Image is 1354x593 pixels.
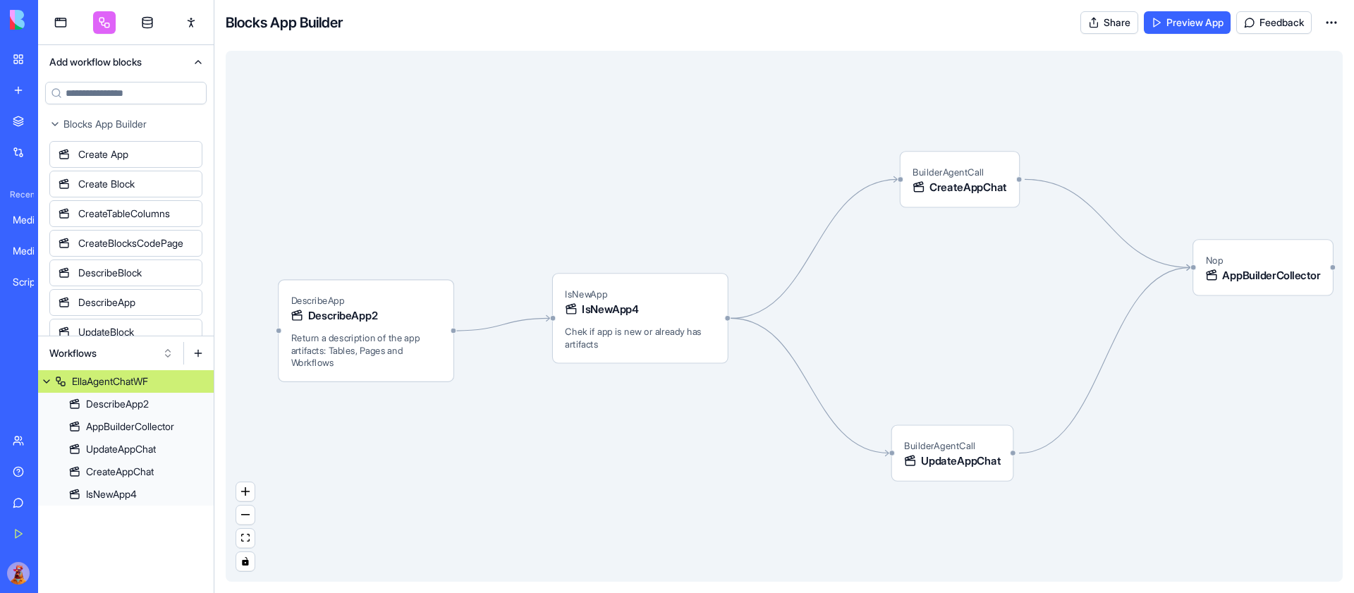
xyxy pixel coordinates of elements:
[1193,239,1334,295] div: NopAppBuilderCollector
[49,289,202,316] div: DescribeApp
[86,465,154,479] div: CreateAppChat
[38,370,214,393] a: EllaAgentChatWF
[86,487,137,501] div: IsNewApp4
[86,420,174,434] div: AppBuilderCollector
[38,415,214,438] a: AppBuilderCollector
[4,237,61,265] a: Media Monitor
[731,318,889,453] g: Edge from 68381a98ccd72a4a92ee6c8f to 68381abc54330af7a1655454
[1025,179,1190,267] g: Edge from 68381aacccd72a4a92ee74fc to 68381ac5fffc56927b32ccff
[4,268,61,296] a: ScriptCraft Pro
[49,230,202,257] div: CreateBlocksCodePage
[456,318,549,331] g: Edge from 683f3dcd66a79edc5275c665 to 68381a98ccd72a4a92ee6c8f
[236,529,255,548] button: fit view
[731,179,897,318] g: Edge from 68381a98ccd72a4a92ee6c8f to 68381aacccd72a4a92ee74fc
[7,562,30,585] img: Kuku_Large_sla5px.png
[236,482,255,501] button: zoom in
[291,332,441,369] span: Return a description of the app artifacts: Tables, Pages and Workflows
[1236,11,1312,34] button: Feedback
[891,424,1014,481] div: BuilderAgentCallUpdateAppChat
[38,393,214,415] a: DescribeApp2
[900,151,1020,207] div: BuilderAgentCallCreateAppChat
[552,273,728,363] div: IsNewAppIsNewApp4Chek if app is new or already has artifacts
[4,189,34,200] span: Recent
[904,440,975,451] span: BuilderAgentCall
[38,483,214,506] a: IsNewApp4
[308,308,378,324] span: DescribeApp2
[1222,267,1320,283] span: AppBuilderCollector
[49,319,202,346] div: UpdateBlock
[38,438,214,460] a: UpdateAppChat
[921,453,1001,469] span: UpdateAppChat
[236,552,255,571] button: toggle interactivity
[913,166,984,178] span: BuilderAgentCall
[10,10,97,30] img: logo
[13,213,52,227] div: Media Sentiment Tracker
[13,244,52,258] div: Media Monitor
[4,206,61,234] a: Media Sentiment Tracker
[49,200,202,227] div: CreateTableColumns
[38,460,214,483] a: CreateAppChat
[13,275,52,289] div: ScriptCraft Pro
[1019,267,1190,453] g: Edge from 68381abc54330af7a1655454 to 68381ac5fffc56927b32ccff
[38,45,214,79] button: Add workflow blocks
[236,506,255,525] button: zoom out
[1080,11,1138,34] button: Share
[565,326,715,350] span: Chek if app is new or already has artifacts
[86,442,156,456] div: UpdateAppChat
[226,13,343,32] h4: Blocks App Builder
[38,113,214,135] button: Blocks App Builder
[565,288,607,300] span: IsNewApp
[582,301,638,317] span: IsNewApp4
[49,171,202,197] div: Create Block
[278,279,454,382] div: DescribeAppDescribeApp2Return a description of the app artifacts: Tables, Pages and Workflows
[72,374,148,389] div: EllaAgentChatWF
[49,141,202,168] div: Create App
[42,342,181,365] button: Workflows
[86,397,149,411] div: DescribeApp2
[1206,255,1224,266] span: Nop
[929,179,1007,195] span: CreateAppChat
[49,259,202,286] div: DescribeBlock
[291,295,345,306] span: DescribeApp
[1144,11,1231,34] a: Preview App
